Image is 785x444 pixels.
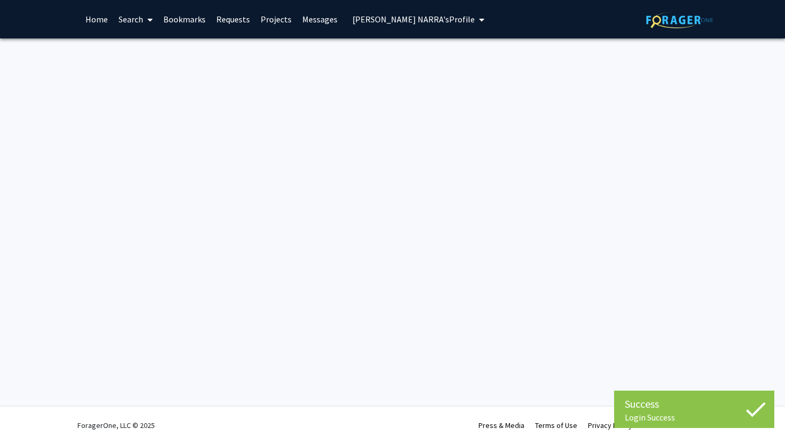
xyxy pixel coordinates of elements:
a: Bookmarks [158,1,211,38]
a: Press & Media [478,421,524,430]
img: ForagerOne Logo [646,12,713,28]
a: Terms of Use [535,421,577,430]
div: ForagerOne, LLC © 2025 [77,407,155,444]
a: Requests [211,1,255,38]
a: Projects [255,1,297,38]
span: [PERSON_NAME] NARRA's Profile [352,14,475,25]
div: Success [625,396,764,412]
a: Privacy Policy [588,421,632,430]
a: Home [80,1,113,38]
a: Messages [297,1,343,38]
a: Search [113,1,158,38]
div: Login Success [625,412,764,423]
